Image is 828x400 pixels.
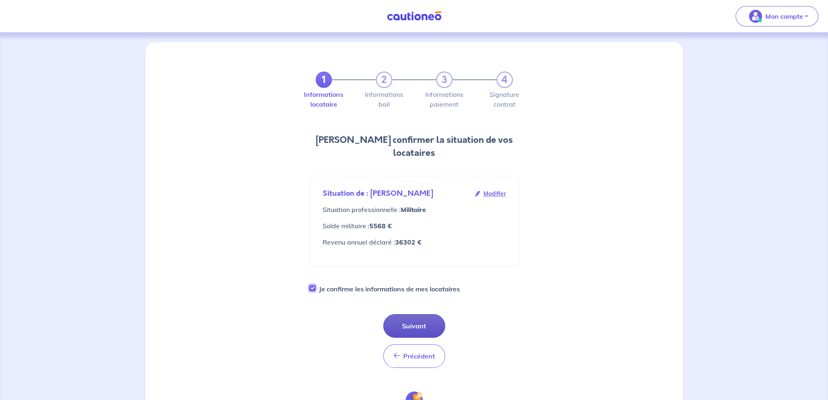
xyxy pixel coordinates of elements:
[323,221,506,231] div: militaryIncome
[749,10,762,23] img: illu_account_valid_menu.svg
[496,91,513,107] label: Signature contrat
[376,91,392,107] label: Informations bail
[309,133,519,160] h2: [PERSON_NAME] confirmer la situation de vos locataires
[323,237,506,247] p: Revenu annuel déclaré :
[316,91,332,107] label: Informations locataire
[483,189,506,198] span: Modifier
[436,91,452,107] label: Informations paiement
[384,11,445,21] img: Cautioneo
[323,221,506,231] p: Solde militaire :
[323,189,506,198] div: Situation de : [PERSON_NAME]
[383,344,445,368] button: Précédent
[323,237,506,247] div: referenceTaxIncome
[316,72,332,88] a: 1
[319,283,460,295] label: Je confirme les informations de mes locataires
[475,189,506,198] a: Modifier
[383,314,445,338] button: Suivant
[369,222,392,230] strong: 5568 €
[765,11,803,21] p: Mon compte
[323,205,506,214] p: Situation professionnelle :
[401,205,426,214] strong: Militaire
[395,238,422,246] strong: 36302 €
[736,6,818,26] button: illu_account_valid_menu.svgMon compte
[403,352,435,360] span: Précédent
